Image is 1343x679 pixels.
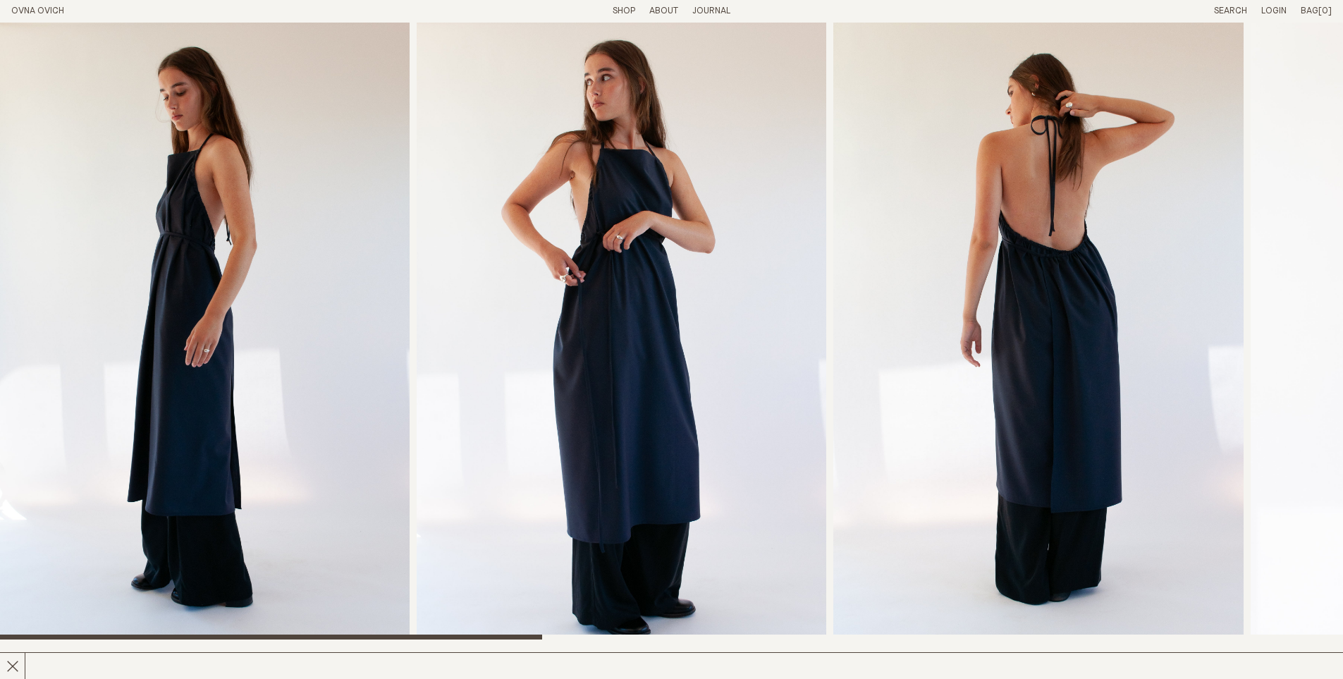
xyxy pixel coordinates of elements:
[11,6,64,16] a: Home
[417,23,826,640] div: 2 / 8
[417,23,826,640] img: Apron Dress
[833,23,1243,640] div: 3 / 8
[1318,6,1332,16] span: [0]
[1261,6,1287,16] a: Login
[1214,6,1247,16] a: Search
[613,6,635,16] a: Shop
[1301,6,1318,16] span: Bag
[649,6,678,18] summary: About
[833,23,1243,640] img: Apron Dress
[692,6,730,16] a: Journal
[11,651,333,671] h2: Apron Dress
